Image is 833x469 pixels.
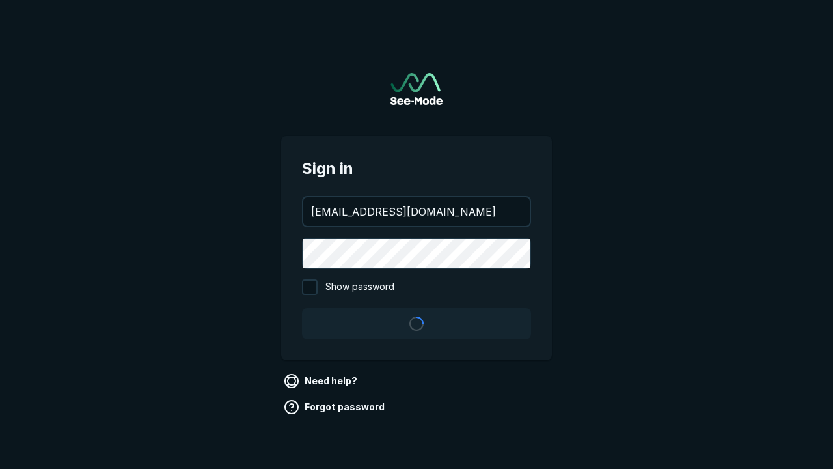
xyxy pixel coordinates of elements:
span: Sign in [302,157,531,180]
input: your@email.com [303,197,530,226]
span: Show password [325,279,394,295]
a: Go to sign in [390,73,443,105]
img: See-Mode Logo [390,73,443,105]
a: Need help? [281,371,362,391]
a: Forgot password [281,397,390,418]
